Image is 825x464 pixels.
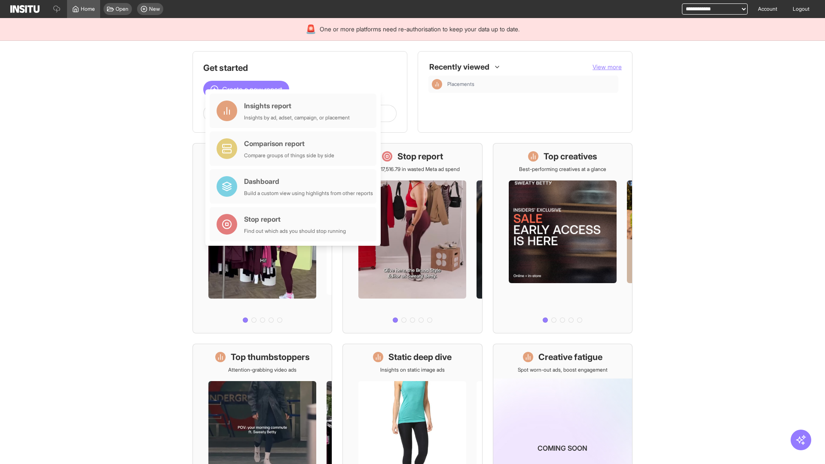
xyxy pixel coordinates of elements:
p: Attention-grabbing video ads [228,366,296,373]
button: Create a new report [203,81,289,98]
span: Placements [447,81,474,88]
span: Home [81,6,95,12]
h1: Stop report [397,150,443,162]
div: Insights [432,79,442,89]
span: New [149,6,160,12]
h1: Static deep dive [388,351,452,363]
button: View more [593,63,622,71]
div: 🚨 [306,23,316,35]
a: Stop reportSave £17,516.79 in wasted Meta ad spend [342,143,482,333]
h1: Get started [203,62,397,74]
span: Open [116,6,128,12]
p: Insights on static image ads [380,366,445,373]
h1: Top creatives [544,150,597,162]
span: View more [593,63,622,70]
img: Logo [10,5,40,13]
div: Dashboard [244,176,373,186]
div: Find out which ads you should stop running [244,228,346,235]
span: One or more platforms need re-authorisation to keep your data up to date. [320,25,519,34]
h1: Top thumbstoppers [231,351,310,363]
a: Top creativesBest-performing creatives at a glance [493,143,632,333]
a: What's live nowSee all active ads instantly [192,143,332,333]
span: Create a new report [222,84,282,95]
span: Placements [447,81,615,88]
p: Save £17,516.79 in wasted Meta ad spend [365,166,460,173]
div: Comparison report [244,138,334,149]
div: Stop report [244,214,346,224]
div: Insights report [244,101,350,111]
p: Best-performing creatives at a glance [519,166,606,173]
div: Compare groups of things side by side [244,152,334,159]
div: Build a custom view using highlights from other reports [244,190,373,197]
div: Insights by ad, adset, campaign, or placement [244,114,350,121]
